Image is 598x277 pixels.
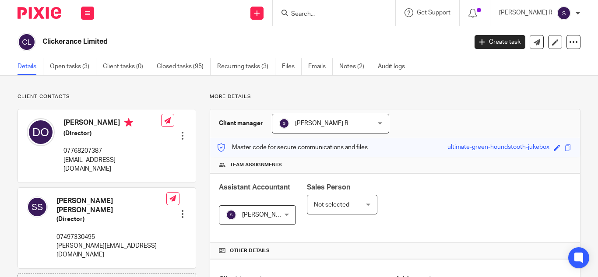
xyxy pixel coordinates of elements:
[417,10,450,16] span: Get Support
[18,7,61,19] img: Pixie
[308,58,333,75] a: Emails
[226,210,236,220] img: svg%3E
[282,58,302,75] a: Files
[557,6,571,20] img: svg%3E
[56,196,166,215] h4: [PERSON_NAME] [PERSON_NAME]
[42,37,378,46] h2: Clickerance Limited
[242,212,295,218] span: [PERSON_NAME] R
[230,161,282,168] span: Team assignments
[217,143,368,152] p: Master code for secure communications and files
[124,118,133,127] i: Primary
[499,8,552,17] p: [PERSON_NAME] R
[210,93,580,100] p: More details
[50,58,96,75] a: Open tasks (3)
[295,120,348,126] span: [PERSON_NAME] R
[63,147,161,155] p: 07768207387
[63,118,161,129] h4: [PERSON_NAME]
[217,58,275,75] a: Recurring tasks (3)
[378,58,412,75] a: Audit logs
[63,156,161,174] p: [EMAIL_ADDRESS][DOMAIN_NAME]
[103,58,150,75] a: Client tasks (0)
[290,11,369,18] input: Search
[27,196,48,217] img: svg%3E
[56,215,166,224] h5: (Director)
[56,233,166,242] p: 07497330495
[219,184,290,191] span: Assistant Accountant
[447,143,549,153] div: ultimate-green-houndstooth-jukebox
[18,33,36,51] img: svg%3E
[475,35,525,49] a: Create task
[219,119,263,128] h3: Client manager
[307,184,350,191] span: Sales Person
[63,129,161,138] h5: (Director)
[18,58,43,75] a: Details
[157,58,211,75] a: Closed tasks (95)
[230,247,270,254] span: Other details
[18,93,196,100] p: Client contacts
[56,242,166,259] p: [PERSON_NAME][EMAIL_ADDRESS][DOMAIN_NAME]
[339,58,371,75] a: Notes (2)
[27,118,55,146] img: svg%3E
[314,202,349,208] span: Not selected
[279,118,289,129] img: svg%3E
